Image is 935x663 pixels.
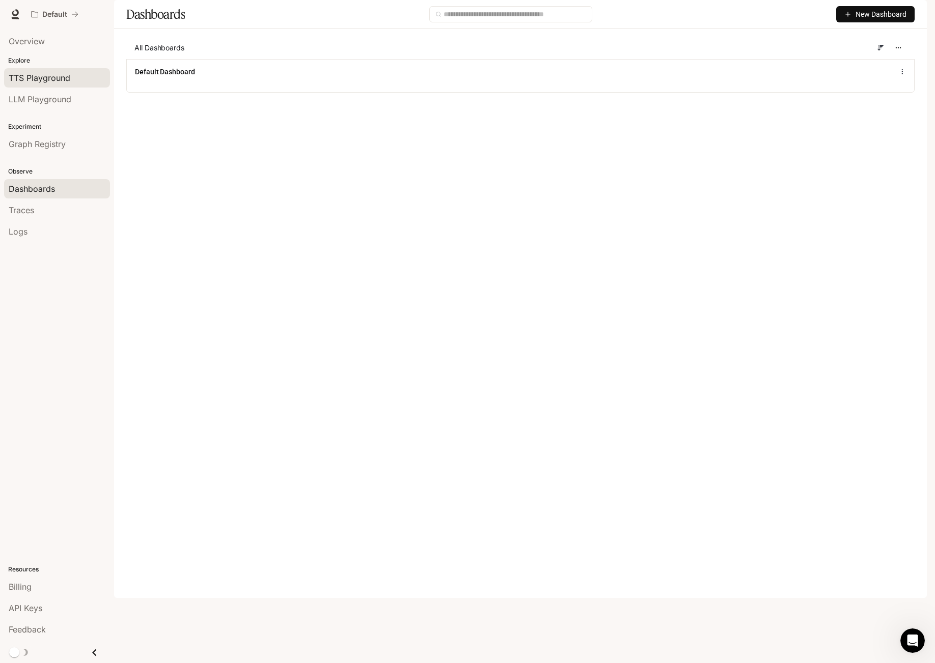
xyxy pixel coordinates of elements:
a: Default Dashboard [135,67,195,77]
span: New Dashboard [856,9,906,20]
button: All workspaces [26,4,83,24]
h1: Dashboards [126,4,185,24]
button: New Dashboard [836,6,915,22]
iframe: Intercom live chat [900,628,925,653]
span: All Dashboards [134,43,184,53]
p: Default [42,10,67,19]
